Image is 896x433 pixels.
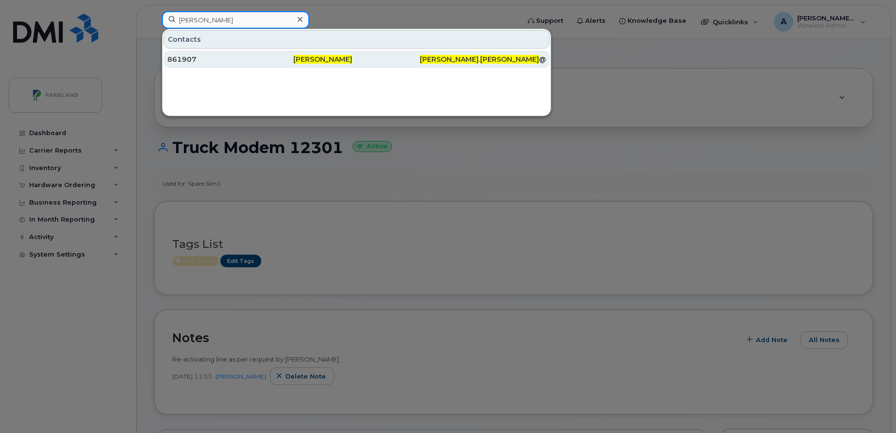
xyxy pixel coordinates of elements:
span: [PERSON_NAME] [480,55,539,64]
div: 861907 [167,54,293,64]
div: Contacts [163,30,550,49]
span: [PERSON_NAME] [293,55,352,64]
div: . @[DOMAIN_NAME] [420,54,546,64]
a: 861907[PERSON_NAME][PERSON_NAME].[PERSON_NAME]@[DOMAIN_NAME] [163,51,550,68]
span: [PERSON_NAME] [420,55,479,64]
